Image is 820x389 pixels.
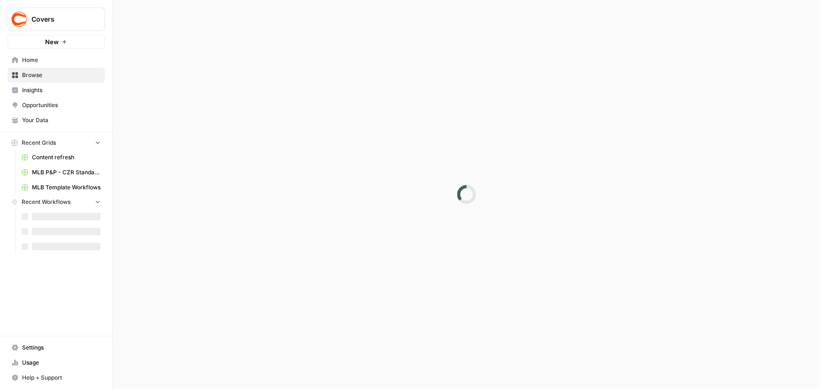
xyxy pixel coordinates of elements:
[22,86,101,94] span: Insights
[22,101,101,109] span: Opportunities
[17,150,105,165] a: Content refresh
[32,153,101,162] span: Content refresh
[8,35,105,49] button: New
[8,370,105,385] button: Help + Support
[8,98,105,113] a: Opportunities
[8,355,105,370] a: Usage
[8,340,105,355] a: Settings
[8,53,105,68] a: Home
[32,183,101,192] span: MLB Template Workflows
[32,168,101,177] span: MLB P&P - CZR Standard (Production) Grid
[8,68,105,83] a: Browse
[11,11,28,28] img: Covers Logo
[22,343,101,352] span: Settings
[45,37,59,47] span: New
[8,195,105,209] button: Recent Workflows
[22,373,101,382] span: Help + Support
[31,15,88,24] span: Covers
[22,56,101,64] span: Home
[22,358,101,367] span: Usage
[17,180,105,195] a: MLB Template Workflows
[22,71,101,79] span: Browse
[8,8,105,31] button: Workspace: Covers
[22,139,56,147] span: Recent Grids
[8,83,105,98] a: Insights
[17,165,105,180] a: MLB P&P - CZR Standard (Production) Grid
[8,113,105,128] a: Your Data
[8,136,105,150] button: Recent Grids
[22,116,101,124] span: Your Data
[22,198,70,206] span: Recent Workflows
